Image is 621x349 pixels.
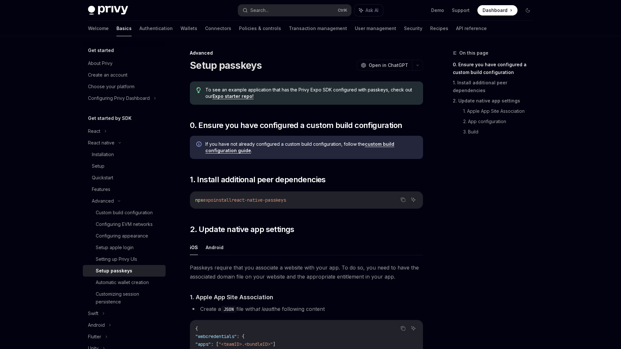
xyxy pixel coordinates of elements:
a: Dashboard [477,5,517,16]
button: Open in ChatGPT [357,60,412,71]
a: 2. Update native app settings [453,96,538,106]
span: If you have not already configured a custom build configuration, follow the . [205,141,417,154]
a: Configuring appearance [83,230,166,242]
div: Advanced [92,197,114,205]
button: Ask AI [409,324,418,333]
div: React [88,127,100,135]
div: Android [88,321,105,329]
button: Toggle dark mode [523,5,533,16]
span: { [195,326,198,332]
button: Ask AI [409,196,418,204]
div: Setup passkeys [96,267,132,275]
a: Expo starter repo! [212,93,254,99]
a: 3. Build [463,127,538,137]
div: Create an account [88,71,127,79]
div: Configuring EVM networks [96,220,153,228]
div: Choose your platform [88,83,135,90]
div: Flutter [88,333,101,341]
div: Configuring appearance [96,232,148,240]
button: Copy the contents from the code block [399,324,407,333]
a: About Privy [83,58,166,69]
div: Advanced [190,50,423,56]
a: Demo [431,7,444,14]
a: Features [83,184,166,195]
a: Support [452,7,470,14]
span: npx [195,197,203,203]
a: 0. Ensure you have configured a custom build configuration [453,59,538,78]
a: Security [404,21,422,36]
span: "<teamID>.<bundleID>" [219,341,273,347]
span: Ask AI [365,7,378,14]
div: About Privy [88,59,113,67]
a: Custom build configuration [83,207,166,218]
a: 1. Install additional peer dependencies [453,78,538,96]
a: Transaction management [289,21,347,36]
span: "apps" [195,341,211,347]
a: Quickstart [83,172,166,184]
div: Quickstart [92,174,113,182]
a: Configuring EVM networks [83,218,166,230]
div: Installation [92,151,114,158]
span: 1. Apple App Site Association [190,293,273,301]
a: Welcome [88,21,109,36]
button: Search...CtrlK [238,5,351,16]
button: Ask AI [354,5,383,16]
a: 2. App configuration [463,116,538,127]
a: Automatic wallet creation [83,277,166,288]
div: React native [88,139,114,147]
span: 2. Update native app settings [190,224,294,235]
div: Configuring Privy Dashboard [88,94,150,102]
button: Android [206,240,223,255]
div: Automatic wallet creation [96,279,149,286]
span: "webcredentials" [195,333,237,339]
a: Wallets [180,21,197,36]
button: iOS [190,240,198,255]
div: Custom build configuration [96,209,153,217]
span: On this page [459,49,488,57]
a: Basics [116,21,132,36]
span: : { [237,333,245,339]
em: at least [255,306,273,312]
span: Passkeys require that you associate a website with your app. To do so, you need to have the assoc... [190,263,423,281]
div: Setup apple login [96,244,134,251]
span: react-native-passkeys [232,197,286,203]
a: Create an account [83,69,166,81]
div: Search... [250,6,268,14]
div: Setup [92,162,104,170]
span: 0. Ensure you have configured a custom build configuration [190,120,402,131]
span: Ctrl K [338,8,347,13]
div: Swift [88,310,98,317]
span: 1. Install additional peer dependencies [190,174,326,185]
a: Setup apple login [83,242,166,253]
a: API reference [456,21,487,36]
div: Features [92,185,110,193]
span: Open in ChatGPT [369,62,408,69]
li: Create a file with the following content [190,304,423,313]
h5: Get started by SDK [88,114,132,122]
h1: Setup passkeys [190,59,262,71]
div: Customizing session persistence [96,290,162,306]
span: To see an example application that has the Privy Expo SDK configured with passkeys, check out our [205,87,417,100]
a: User management [355,21,396,36]
a: Authentication [139,21,173,36]
span: install [213,197,232,203]
a: Customizing session persistence [83,288,166,308]
svg: Tip [196,87,201,93]
span: Dashboard [483,7,507,14]
button: Copy the contents from the code block [399,196,407,204]
span: : [ [211,341,219,347]
a: Installation [83,149,166,160]
a: Connectors [205,21,231,36]
a: Recipes [430,21,448,36]
a: Setup passkeys [83,265,166,277]
svg: Info [196,142,203,148]
a: Setting up Privy UIs [83,253,166,265]
code: JSON [221,306,236,313]
a: Setup [83,160,166,172]
h5: Get started [88,47,114,54]
a: Policies & controls [239,21,281,36]
a: 1. Apple App Site Association [463,106,538,116]
span: ] [273,341,276,347]
div: Setting up Privy UIs [96,255,137,263]
img: dark logo [88,6,128,15]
